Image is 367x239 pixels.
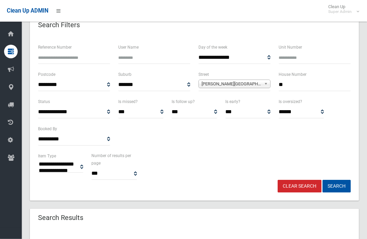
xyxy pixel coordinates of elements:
label: Suburb [118,71,132,79]
label: House Number [279,71,307,79]
label: Is early? [225,98,240,106]
label: Item Type [38,153,56,160]
label: Day of the week [198,44,227,51]
header: Search Results [30,211,91,225]
label: Postcode [38,71,55,79]
label: Is follow up? [172,98,195,106]
label: Booked By [38,125,57,133]
span: [PERSON_NAME][GEOGRAPHIC_DATA] (BANKSTOWN 2200) [202,80,261,88]
label: Street [198,71,209,79]
span: Clean Up ADMIN [7,7,48,14]
label: Unit Number [279,44,302,51]
header: Search Filters [30,19,88,32]
button: Search [322,180,351,193]
small: Super Admin [328,9,352,14]
label: User Name [118,44,139,51]
label: Is oversized? [279,98,302,106]
span: Clean Up [325,4,359,14]
label: Number of results per page [91,152,137,167]
label: Is missed? [118,98,138,106]
label: Reference Number [38,44,72,51]
label: Status [38,98,50,106]
a: Clear Search [278,180,321,193]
